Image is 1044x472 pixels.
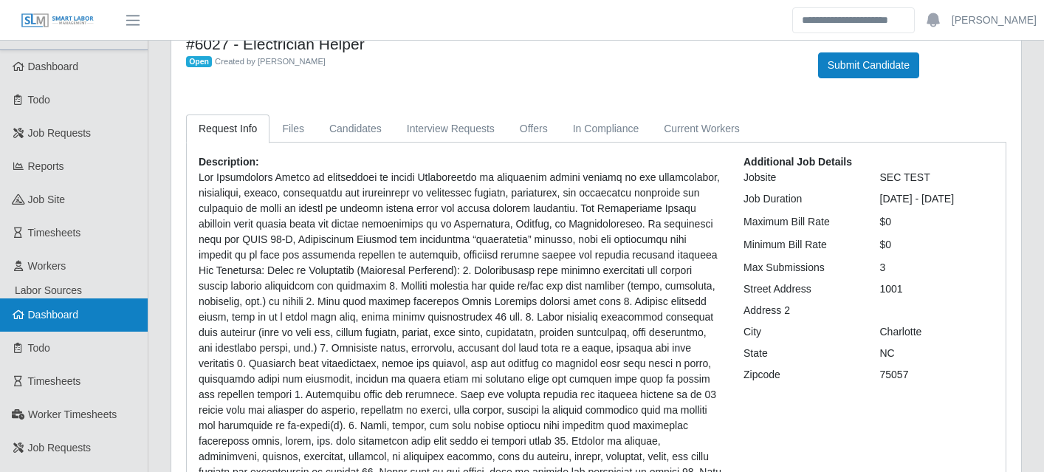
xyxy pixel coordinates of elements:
[651,114,752,143] a: Current Workers
[28,309,79,321] span: Dashboard
[732,367,869,383] div: Zipcode
[732,260,869,276] div: Max Submissions
[732,191,869,207] div: Job Duration
[28,227,81,239] span: Timesheets
[186,35,796,53] h4: #6027 - Electrician Helper
[507,114,560,143] a: Offers
[28,94,50,106] span: Todo
[28,160,64,172] span: Reports
[28,127,92,139] span: Job Requests
[869,237,1006,253] div: $0
[732,214,869,230] div: Maximum Bill Rate
[186,56,212,68] span: Open
[560,114,652,143] a: In Compliance
[732,237,869,253] div: Minimum Bill Rate
[732,281,869,297] div: Street Address
[394,114,507,143] a: Interview Requests
[732,324,869,340] div: City
[869,346,1006,361] div: NC
[186,114,269,143] a: Request Info
[732,346,869,361] div: State
[28,260,66,272] span: Workers
[869,260,1006,276] div: 3
[732,170,869,185] div: Jobsite
[818,52,919,78] button: Submit Candidate
[869,367,1006,383] div: 75057
[869,170,1006,185] div: SEC TEST
[28,375,81,387] span: Timesheets
[28,442,92,454] span: Job Requests
[15,284,82,296] span: Labor Sources
[28,61,79,72] span: Dashboard
[199,156,259,168] b: Description:
[28,408,117,420] span: Worker Timesheets
[792,7,915,33] input: Search
[317,114,394,143] a: Candidates
[743,156,852,168] b: Additional Job Details
[732,303,869,318] div: Address 2
[869,281,1006,297] div: 1001
[21,13,95,29] img: SLM Logo
[869,324,1006,340] div: Charlotte
[869,191,1006,207] div: [DATE] - [DATE]
[28,342,50,354] span: Todo
[952,13,1037,28] a: [PERSON_NAME]
[269,114,317,143] a: Files
[215,57,326,66] span: Created by [PERSON_NAME]
[869,214,1006,230] div: $0
[28,194,66,205] span: job site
